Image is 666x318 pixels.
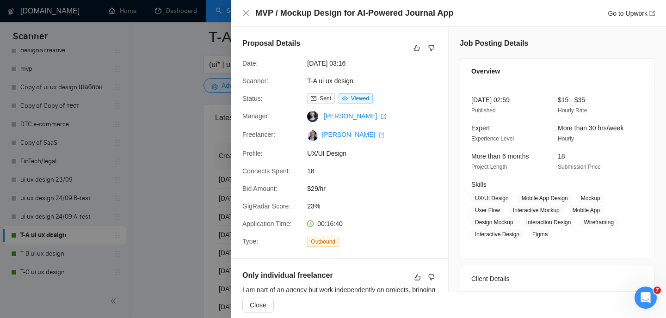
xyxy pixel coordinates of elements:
[471,124,490,132] span: Expert
[320,95,331,102] span: Sent
[242,202,290,210] span: GigRadar Score:
[428,44,435,52] span: dislike
[242,9,250,17] span: close
[242,60,258,67] span: Date:
[426,272,437,283] button: dislike
[411,43,422,54] button: like
[381,114,386,119] span: export
[577,193,604,203] span: Mockup
[351,95,369,102] span: Viewed
[471,135,514,142] span: Experience Level
[649,11,655,16] span: export
[426,43,437,54] button: dislike
[242,185,277,192] span: Bid Amount:
[242,95,263,102] span: Status:
[580,217,617,227] span: Wireframing
[322,131,384,138] a: [PERSON_NAME] export
[242,150,263,157] span: Profile:
[307,220,314,227] span: clock-circle
[414,274,421,281] span: like
[242,298,274,312] button: Close
[558,124,623,132] span: More than 30 hrs/week
[242,270,408,281] h5: Only individual freelancer
[471,266,643,291] div: Client Details
[635,287,657,309] iframe: Intercom live chat
[242,220,292,227] span: Application Time:
[307,58,446,68] span: [DATE] 03:16
[307,166,446,176] span: 18
[471,66,500,76] span: Overview
[255,7,453,19] h4: MVP / Mockup Design for AI-Powered Journal App
[242,77,268,85] span: Scanner:
[242,112,270,120] span: Manager:
[523,217,575,227] span: Interaction Design
[307,76,446,86] span: T-A ui ux design
[471,181,487,188] span: Skills
[471,107,496,114] span: Published
[242,38,300,49] h5: Proposal Details
[529,229,551,239] span: Figma
[242,167,290,175] span: Connects Spent:
[307,130,318,141] img: c1OJkIx-IadjRms18ePMftOofhKLVhqZZQLjKjBy8mNgn5WQQo-UtPhwQ197ONuZaa
[460,38,528,49] h5: Job Posting Details
[471,193,512,203] span: UX/UI Design
[311,96,316,101] span: mail
[324,112,386,120] a: [PERSON_NAME] export
[307,201,446,211] span: 23%
[307,183,446,194] span: $29/hr
[242,285,437,305] div: I am part of an agency but work independently on projects, bringing a wealth of personal experien...
[558,164,601,170] span: Submission Price
[242,131,275,138] span: Freelancer:
[307,148,446,159] span: UX/UI Design
[342,96,348,101] span: eye
[242,238,258,245] span: Type:
[242,9,250,17] button: Close
[412,272,423,283] button: like
[558,153,565,160] span: 18
[379,132,384,138] span: export
[428,274,435,281] span: dislike
[518,193,572,203] span: Mobile App Design
[509,205,563,215] span: Interactive Mockup
[558,135,574,142] span: Hourly
[471,164,507,170] span: Project Length
[608,10,655,17] a: Go to Upworkexport
[317,220,343,227] span: 00:16:40
[307,237,339,247] span: Outbound
[471,96,510,104] span: [DATE] 02:59
[558,107,587,114] span: Hourly Rate
[471,217,517,227] span: Design Mockup
[471,153,529,160] span: More than 6 months
[471,229,523,239] span: Interactive Design
[558,96,585,104] span: $15 - $35
[250,300,266,310] span: Close
[471,205,504,215] span: User Flow
[413,44,420,52] span: like
[569,205,604,215] span: Mobile App
[654,287,661,294] span: 7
